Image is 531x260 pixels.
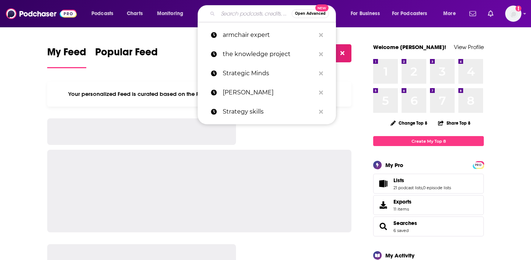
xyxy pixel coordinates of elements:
p: Strategy skills [223,102,315,121]
input: Search podcasts, credits, & more... [218,8,292,20]
span: Popular Feed [95,46,158,63]
button: open menu [346,8,389,20]
p: Rich Horwath [223,83,315,102]
a: Welcome [PERSON_NAME]! [373,44,446,51]
span: New [315,4,329,11]
a: View Profile [454,44,484,51]
img: User Profile [505,6,521,22]
span: Open Advanced [295,12,326,15]
a: 0 episode lists [423,185,451,190]
a: Show notifications dropdown [466,7,479,20]
span: , [422,185,423,190]
a: [PERSON_NAME] [198,83,336,102]
span: Exports [376,200,391,210]
button: open menu [387,8,438,20]
a: Exports [373,195,484,215]
div: Your personalized Feed is curated based on the Podcasts, Creators, Users, and Lists that you Follow. [47,82,351,107]
a: Searches [376,221,391,232]
a: armchair expert [198,25,336,45]
a: Charts [122,8,147,20]
span: Podcasts [91,8,113,19]
span: Exports [393,198,412,205]
a: Lists [376,178,391,189]
span: Lists [373,174,484,194]
button: Show profile menu [505,6,521,22]
button: Open AdvancedNew [292,9,329,18]
a: 21 podcast lists [393,185,422,190]
span: My Feed [47,46,86,63]
span: For Podcasters [392,8,427,19]
span: Monitoring [157,8,183,19]
span: Lists [393,177,404,184]
div: My Pro [385,162,403,169]
a: Create My Top 8 [373,136,484,146]
svg: Add a profile image [516,6,521,11]
button: open menu [438,8,465,20]
a: Lists [393,177,451,184]
span: Searches [373,216,484,236]
p: the knowledge project [223,45,315,64]
span: More [443,8,456,19]
a: Searches [393,220,417,226]
span: For Business [351,8,380,19]
a: Popular Feed [95,46,158,68]
span: Logged in as megcassidy [505,6,521,22]
img: Podchaser - Follow, Share and Rate Podcasts [6,7,77,21]
span: Charts [127,8,143,19]
a: Strategy skills [198,102,336,121]
a: Strategic Minds [198,64,336,83]
p: armchair expert [223,25,315,45]
span: 11 items [393,207,412,212]
p: Strategic Minds [223,64,315,83]
span: PRO [474,162,483,168]
div: My Activity [385,252,414,259]
a: PRO [474,162,483,167]
div: Search podcasts, credits, & more... [205,5,343,22]
a: My Feed [47,46,86,68]
a: 6 saved [393,228,409,233]
button: Share Top 8 [438,116,471,130]
button: open menu [152,8,193,20]
a: Show notifications dropdown [485,7,496,20]
button: Change Top 8 [386,118,432,128]
a: the knowledge project [198,45,336,64]
button: open menu [86,8,123,20]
